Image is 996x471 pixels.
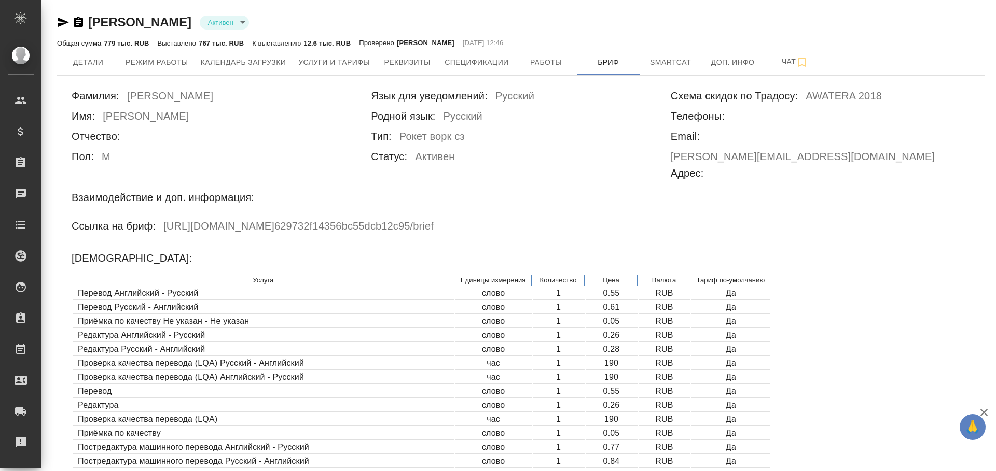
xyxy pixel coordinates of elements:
[586,343,638,356] td: 0.28
[73,441,454,454] td: Постредактура машинного перевода Английский - Русский
[397,38,454,48] p: [PERSON_NAME]
[252,39,303,47] p: К выставлению
[697,275,765,286] p: Тариф по-умолчанию
[584,56,633,69] span: Бриф
[455,413,532,426] td: час
[455,343,532,356] td: слово
[691,329,771,342] td: Да
[455,301,532,314] td: слово
[455,357,532,370] td: час
[445,56,508,69] span: Спецификации
[691,315,771,328] td: Да
[691,385,771,398] td: Да
[78,275,449,286] p: Услуга
[57,39,104,47] p: Общая сумма
[533,413,585,426] td: 1
[200,16,249,30] div: Активен
[72,88,119,104] h6: Фамилия:
[382,56,432,69] span: Реквизиты
[639,427,690,440] td: RUB
[461,275,526,286] p: Единицы измерения
[455,455,532,468] td: слово
[591,275,632,286] p: Цена
[72,189,254,206] h6: Взаимодействие и доп. информация:
[671,88,798,104] h6: Схема скидок по Традосу:
[691,399,771,412] td: Да
[73,301,454,314] td: Перевод Русский - Английский
[671,148,935,165] h6: [PERSON_NAME][EMAIL_ADDRESS][DOMAIN_NAME]
[455,315,532,328] td: слово
[73,315,454,328] td: Приёмка по качеству Не указан - Не указан
[538,275,579,286] p: Количество
[691,371,771,384] td: Да
[73,343,454,356] td: Редактура Русский - Английский
[72,250,192,266] h6: [DEMOGRAPHIC_DATA]:
[639,399,690,412] td: RUB
[72,218,156,234] h6: Ссылка на бриф:
[72,128,120,145] h6: Отчество:
[639,371,690,384] td: RUB
[205,18,237,27] button: Активен
[72,16,85,28] button: Скопировать ссылку
[586,301,638,314] td: 0.61
[73,371,454,384] td: Проверка качества перевода (LQA) Английский - Русский
[533,357,585,370] td: 1
[964,416,981,438] span: 🙏
[586,371,638,384] td: 190
[691,413,771,426] td: Да
[708,56,758,69] span: Доп. инфо
[639,441,690,454] td: RUB
[586,399,638,412] td: 0.26
[586,287,638,300] td: 0.55
[691,441,771,454] td: Да
[73,287,454,300] td: Перевод Английский - Русский
[201,56,286,69] span: Календарь загрузки
[455,385,532,398] td: слово
[73,385,454,398] td: Перевод
[691,287,771,300] td: Да
[455,441,532,454] td: слово
[770,55,820,68] span: Чат
[126,56,188,69] span: Режим работы
[639,329,690,342] td: RUB
[73,413,454,426] td: Проверка качества перевода (LQA)
[533,343,585,356] td: 1
[88,15,191,29] a: [PERSON_NAME]
[359,38,397,48] p: Проверено
[533,371,585,384] td: 1
[455,329,532,342] td: слово
[455,427,532,440] td: слово
[73,455,454,468] td: Постредактура машинного перевода Русский - Английский
[455,371,532,384] td: час
[691,427,771,440] td: Да
[639,413,690,426] td: RUB
[533,455,585,468] td: 1
[158,39,199,47] p: Выставлено
[63,56,113,69] span: Детали
[691,343,771,356] td: Да
[533,441,585,454] td: 1
[57,16,70,28] button: Скопировать ссылку для ЯМессенджера
[371,148,407,165] h6: Статус:
[103,108,189,128] h6: [PERSON_NAME]
[298,56,370,69] span: Услуги и тарифы
[533,329,585,342] td: 1
[639,343,690,356] td: RUB
[495,88,534,108] h6: Русский
[104,39,149,47] p: 779 тыс. RUB
[806,88,882,108] h6: AWATERA 2018
[691,301,771,314] td: Да
[533,399,585,412] td: 1
[796,56,808,68] svg: Подписаться
[586,413,638,426] td: 190
[73,399,454,412] td: Редактура
[691,357,771,370] td: Да
[533,315,585,328] td: 1
[521,56,571,69] span: Работы
[199,39,244,47] p: 767 тыс. RUB
[455,287,532,300] td: слово
[533,385,585,398] td: 1
[73,427,454,440] td: Приёмка по качеству
[586,315,638,328] td: 0.05
[371,88,488,104] h6: Язык для уведомлений:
